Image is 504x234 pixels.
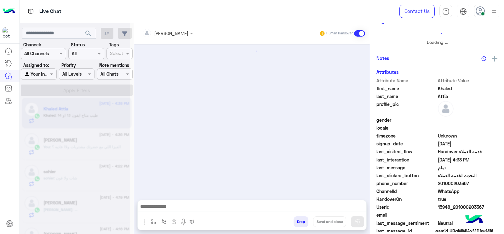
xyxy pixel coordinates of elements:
img: tab [27,7,35,15]
span: التحدث لخدمة العملاء [438,172,498,179]
span: 15948_201000203367 [438,204,498,210]
button: Trigger scenario [159,216,169,227]
span: Handover خدمة العملاء [438,148,498,155]
span: null [438,117,498,123]
span: last_visited_flow [376,148,437,155]
span: 0 [438,220,498,226]
span: HandoverOn [376,196,437,202]
span: locale [376,125,437,131]
img: tab [460,8,467,15]
span: last_clicked_button [376,172,437,179]
span: last_name [376,93,437,100]
span: ChannelId [376,188,437,195]
img: Trigger scenario [161,219,166,224]
span: null [438,125,498,131]
img: select flow [151,219,156,224]
a: tab [439,5,452,18]
span: email [376,212,437,218]
div: Select [109,50,123,58]
span: timezone [376,132,437,139]
span: last_message_sentiment [376,220,437,226]
button: create order [169,216,180,227]
span: gender [376,117,437,123]
span: 2 [438,188,498,195]
span: last_interaction [376,156,437,163]
img: add [492,56,497,61]
p: Live Chat [39,7,61,16]
button: select flow [148,216,159,227]
h6: Notes [376,55,389,61]
img: Logo [3,5,15,18]
div: loading... [138,45,366,56]
span: UserId [376,204,437,210]
span: true [438,196,498,202]
img: 1403182699927242 [3,27,14,39]
span: Unknown [438,132,498,139]
img: send attachment [140,218,148,226]
span: 2025-09-11T13:38:25.9463485Z [438,156,498,163]
img: profile [490,8,498,15]
img: hulul-logo.png [463,209,485,231]
span: Attia [438,93,498,100]
span: null [438,212,498,218]
img: send voice note [180,218,187,226]
div: loading... [378,28,496,39]
span: profile_pic [376,101,437,115]
img: create order [172,219,177,224]
button: Drop [294,216,308,227]
a: Contact Us [399,5,435,18]
h6: Attributes [376,69,399,75]
span: last_message [376,164,437,171]
span: Attribute Value [438,77,498,84]
span: تمام [438,164,498,171]
div: loading... [69,74,80,85]
span: Attribute Name [376,77,437,84]
img: defaultAdmin.png [438,101,454,117]
img: notes [481,56,486,61]
img: send message [354,219,361,225]
span: phone_number [376,180,437,187]
span: 201000203367 [438,180,498,187]
small: Human Handover [326,31,353,36]
span: Loading ... [427,39,448,45]
button: Send and close [313,216,346,227]
span: first_name [376,85,437,92]
span: signup_date [376,140,437,147]
img: make a call [189,219,194,225]
img: tab [442,8,450,15]
span: Khaled [438,85,498,92]
span: 2024-08-22T20:48:29.001Z [438,140,498,147]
